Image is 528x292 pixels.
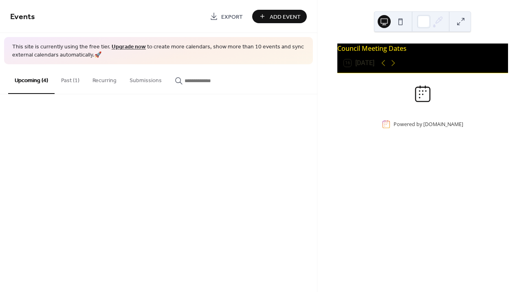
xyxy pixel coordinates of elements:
[221,13,243,21] span: Export
[270,13,301,21] span: Add Event
[10,9,35,25] span: Events
[112,41,146,52] a: Upgrade now
[8,64,55,94] button: Upcoming (4)
[394,121,463,128] div: Powered by
[337,44,508,53] div: Council Meeting Dates
[123,64,168,93] button: Submissions
[204,10,249,23] a: Export
[423,121,463,128] a: [DOMAIN_NAME]
[86,64,123,93] button: Recurring
[55,64,86,93] button: Past (1)
[252,10,307,23] button: Add Event
[12,43,305,59] span: This site is currently using the free tier. to create more calendars, show more than 10 events an...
